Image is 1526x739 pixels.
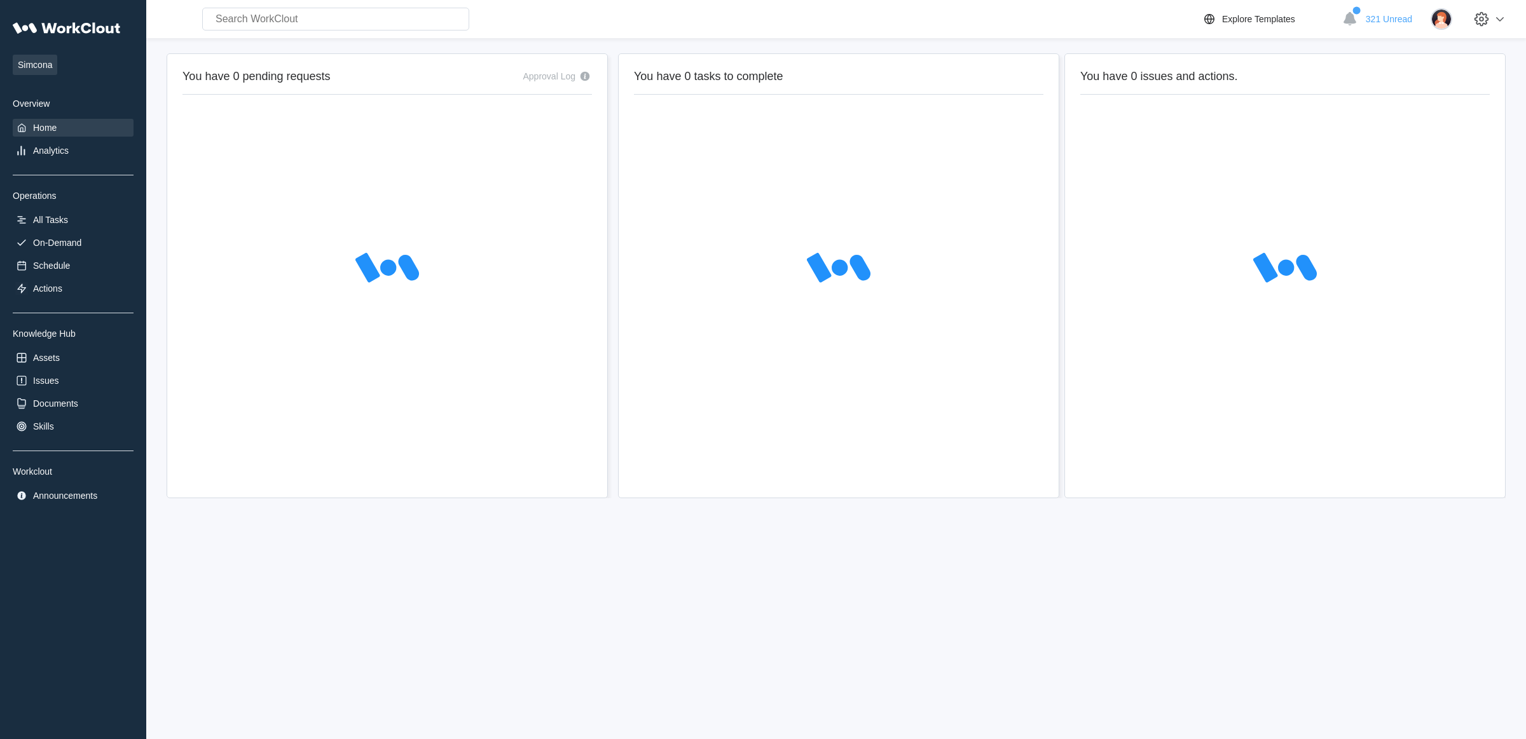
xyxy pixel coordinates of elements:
[13,191,134,201] div: Operations
[13,372,134,390] a: Issues
[13,98,134,109] div: Overview
[1431,8,1452,30] img: user-2.png
[13,466,134,477] div: Workclout
[33,123,57,133] div: Home
[13,119,134,137] a: Home
[1222,14,1295,24] div: Explore Templates
[33,146,69,156] div: Analytics
[13,142,134,159] a: Analytics
[33,376,58,386] div: Issues
[523,71,575,81] div: Approval Log
[1202,11,1336,27] a: Explore Templates
[634,69,1043,84] h2: You have 0 tasks to complete
[13,211,134,229] a: All Tasks
[33,353,60,363] div: Assets
[13,280,134,297] a: Actions
[202,8,469,31] input: Search WorkClout
[13,234,134,252] a: On-Demand
[1080,69,1490,84] h2: You have 0 issues and actions.
[13,417,134,435] a: Skills
[33,238,81,248] div: On-Demand
[33,215,68,225] div: All Tasks
[33,491,97,501] div: Announcements
[33,261,70,271] div: Schedule
[13,257,134,275] a: Schedule
[33,421,54,431] div: Skills
[182,69,331,84] h2: You have 0 pending requests
[13,349,134,367] a: Assets
[33,283,62,294] div: Actions
[13,55,57,75] span: Simcona
[13,487,134,505] a: Announcements
[33,398,78,409] div: Documents
[1366,14,1412,24] span: 321 Unread
[13,395,134,412] a: Documents
[13,329,134,339] div: Knowledge Hub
